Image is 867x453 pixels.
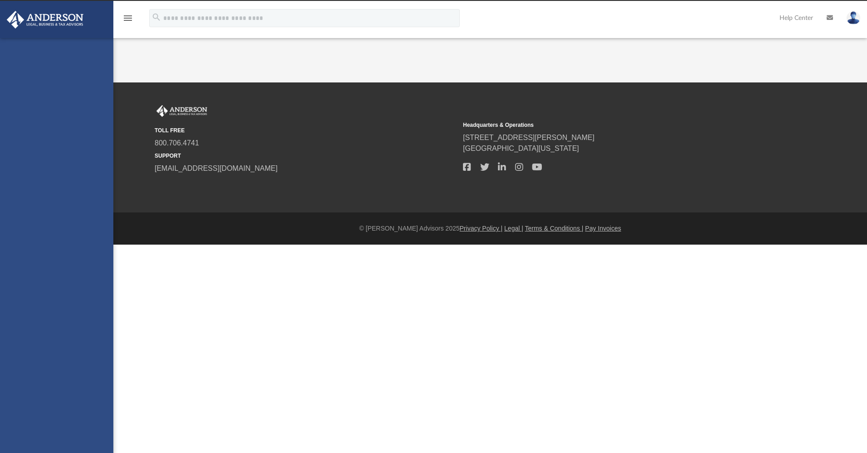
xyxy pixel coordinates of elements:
img: Anderson Advisors Platinum Portal [4,11,86,29]
small: Headquarters & Operations [463,121,765,129]
i: menu [122,13,133,24]
div: © [PERSON_NAME] Advisors 2025 [113,224,867,233]
a: [GEOGRAPHIC_DATA][US_STATE] [463,145,579,152]
img: User Pic [847,11,860,24]
a: Privacy Policy | [460,225,503,232]
a: Legal | [504,225,523,232]
a: [EMAIL_ADDRESS][DOMAIN_NAME] [155,164,278,172]
small: TOLL FREE [155,126,457,135]
a: [STREET_ADDRESS][PERSON_NAME] [463,134,594,141]
small: SUPPORT [155,152,457,160]
a: menu [122,17,133,24]
a: Terms & Conditions | [525,225,584,232]
a: 800.706.4741 [155,139,199,147]
img: Anderson Advisors Platinum Portal [155,105,209,117]
a: Pay Invoices [585,225,621,232]
i: search [151,12,161,22]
